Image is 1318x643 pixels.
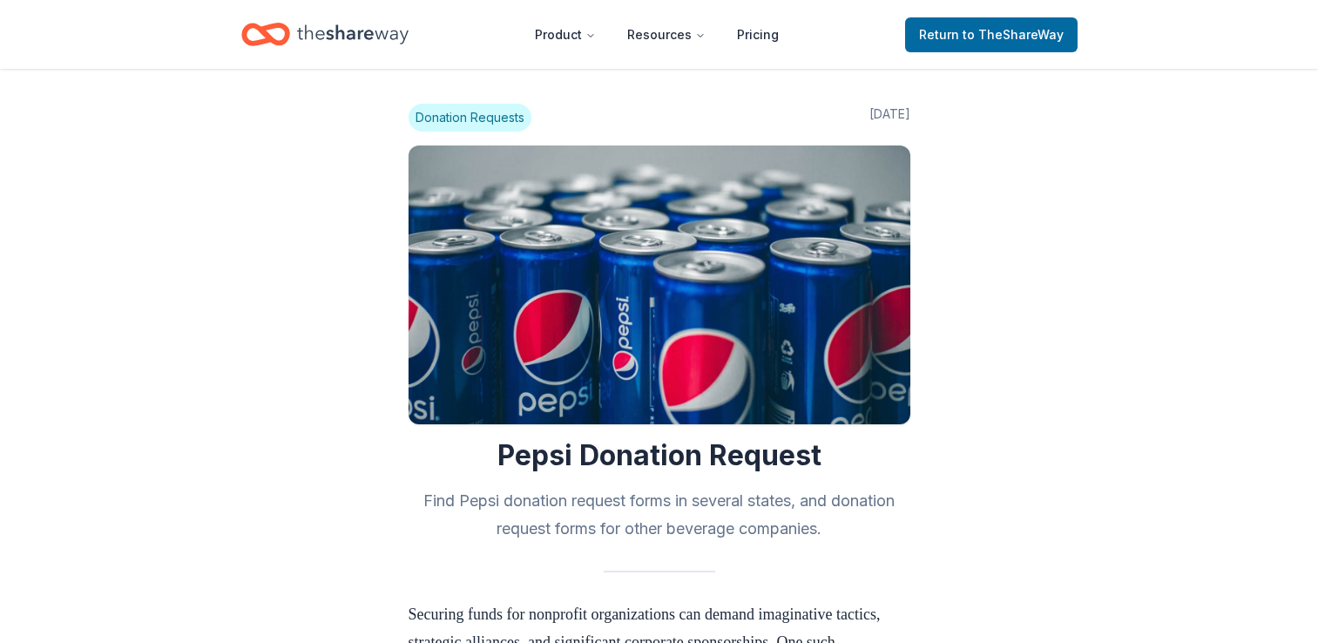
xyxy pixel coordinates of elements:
img: Image for Pepsi Donation Request [409,146,910,424]
h1: Pepsi Donation Request [409,438,910,473]
button: Product [521,17,610,52]
h2: Find Pepsi donation request forms in several states, and donation request forms for other beverag... [409,487,910,543]
a: Home [241,14,409,55]
button: Resources [613,17,720,52]
span: Donation Requests [409,104,531,132]
span: Return [919,24,1064,45]
span: [DATE] [869,104,910,132]
span: to TheShareWay [963,27,1064,42]
nav: Main [521,14,793,55]
a: Pricing [723,17,793,52]
a: Returnto TheShareWay [905,17,1078,52]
